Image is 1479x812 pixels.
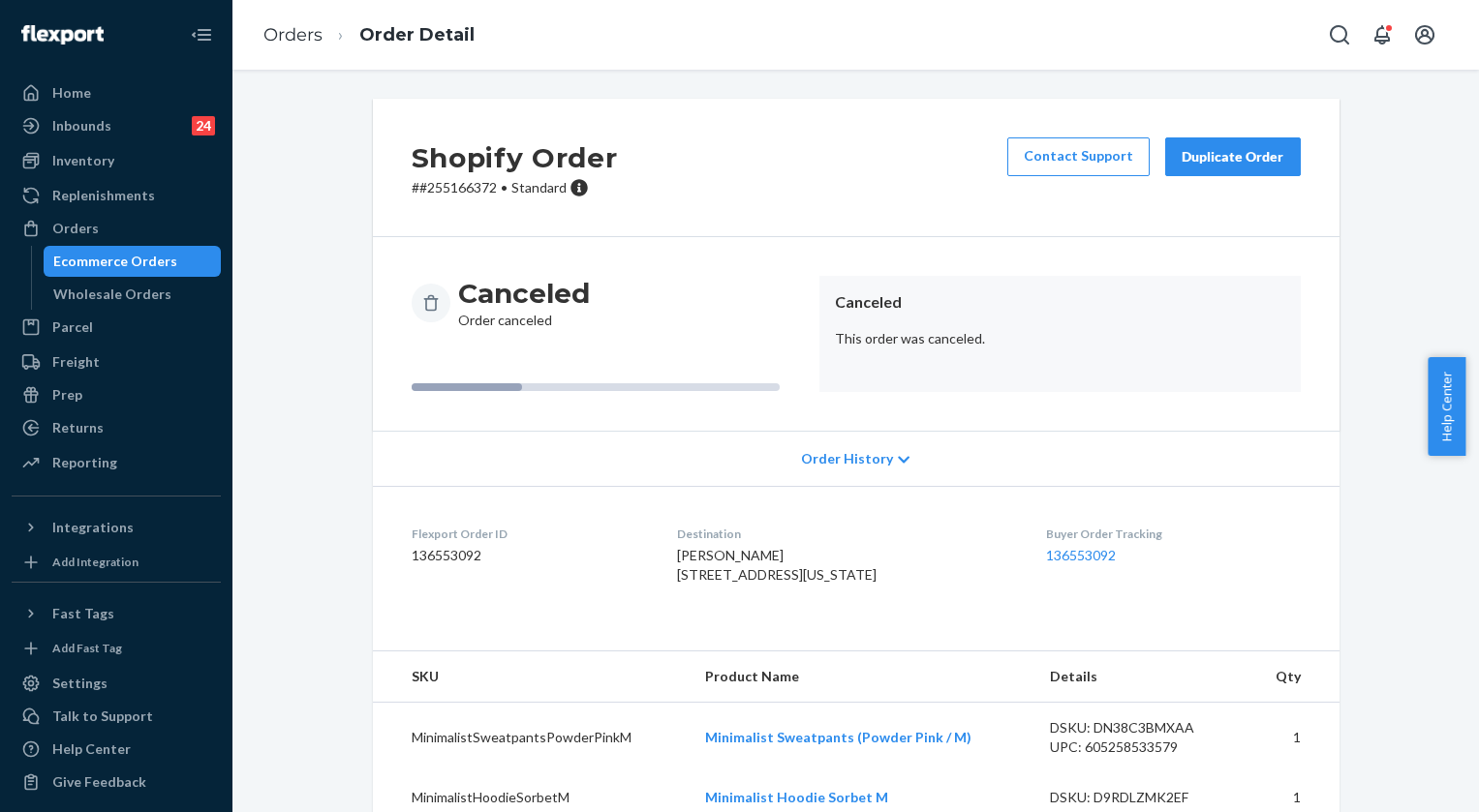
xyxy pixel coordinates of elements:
[52,186,155,205] div: Replenishments
[12,512,221,543] button: Integrations
[52,640,122,656] div: Add Fast Tag
[52,418,104,437] div: Returns
[263,24,323,45] a: Orders
[1405,15,1444,54] button: Open account menu
[677,547,877,583] span: [PERSON_NAME] [STREET_ADDRESS][US_STATE]
[1182,147,1284,166] div: Duplicate Order
[52,219,99,238] div: Orders
[53,252,177,271] div: Ecommerce Orders
[1050,788,1232,807] div: DSKU: D9RDLZMK2EF
[52,116,111,135] div: Inbounds
[373,703,691,773] td: MinimalistSweatpantsPowderPinkM
[12,767,221,797] button: Give Feedback
[12,145,221,176] a: Inventory
[192,116,215,135] div: 24
[52,352,100,372] div: Freight
[52,83,91,103] div: Home
[690,651,1034,703] th: Product Name
[1050,718,1232,737] div: DSKU: DN38C3BMXAA
[412,546,646,565] dd: 136553092
[12,668,221,699] a: Settings
[52,554,139,570] div: Add Integration
[52,518,134,537] div: Integrations
[1363,15,1402,54] button: Open notifications
[53,285,171,304] div: Wholesale Orders
[412,178,618,197] p: # #255166372
[1428,357,1465,456] button: Help Center
[12,110,221,141] a: Inbounds24
[52,317,93,337] div: Parcel
[458,276,590,311] h3: Canceled
[52,772,146,792] div: Give Feedback
[248,7,490,64] ol: breadcrumbs
[511,179,567,195] span: Standard
[52,707,153,726] div: Talk to Support
[52,151,114,170] div: Inventory
[52,739,131,759] div: Help Center
[52,453,117,472] div: Reporting
[12,180,221,211] a: Replenishments
[1248,703,1340,773] td: 1
[1050,737,1232,757] div: UPC: 605258533579
[12,346,221,377] a: Freight
[1165,137,1301,176] button: Duplicate Order
[1248,651,1340,703] th: Qty
[12,734,221,765] a: Help Center
[677,526,1015,542] dt: Destination
[21,25,104,45] img: Flexport logo
[12,213,221,244] a: Orders
[12,312,221,343] a: Parcel
[1320,15,1359,54] button: Open Search Box
[458,276,590,330] div: Order canceled
[12,77,221,108] a: Home
[182,15,221,54] button: Close Navigation
[12,379,221,410] a: Prep
[44,279,222,310] a: Wholesale Orders
[835,291,1285,314] header: Canceled
[12,598,221,629] button: Fast Tags
[412,526,646,542] dt: Flexport Order ID
[52,674,108,693] div: Settings
[412,137,618,178] h2: Shopify Order
[12,637,221,660] a: Add Fast Tag
[801,449,893,468] span: Order History
[705,789,888,805] a: Minimalist Hoodie Sorbet M
[835,329,1285,348] p: This order was canceled.
[1046,547,1116,563] a: 136553092
[12,701,221,732] a: Talk to Support
[12,551,221,574] a: Add Integration
[373,651,691,703] th: SKU
[1007,137,1150,176] a: Contact Support
[1046,526,1301,542] dt: Buyer Order Tracking
[12,412,221,443] a: Returns
[44,246,222,277] a: Ecommerce Orders
[705,729,971,745] a: Minimalist Sweatpants (Powder Pink / M)
[52,385,82,405] div: Prep
[1034,651,1248,703] th: Details
[359,24,475,45] a: Order Detail
[501,179,508,195] span: •
[52,604,114,623] div: Fast Tags
[12,447,221,478] a: Reporting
